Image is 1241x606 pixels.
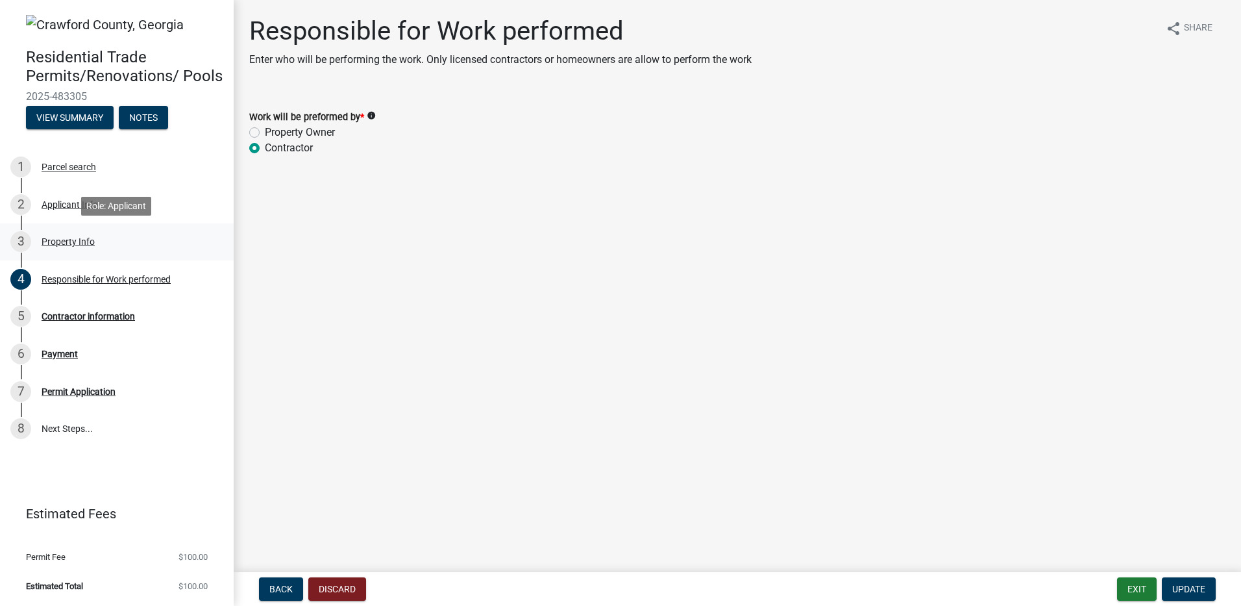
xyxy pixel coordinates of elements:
[1162,577,1216,601] button: Update
[26,48,223,86] h4: Residential Trade Permits/Renovations/ Pools
[10,306,31,327] div: 5
[178,553,208,561] span: $100.00
[81,197,151,216] div: Role: Applicant
[26,15,184,34] img: Crawford County, Georgia
[10,194,31,215] div: 2
[367,111,376,120] i: info
[42,162,96,171] div: Parcel search
[26,582,83,590] span: Estimated Total
[42,312,135,321] div: Contractor information
[42,200,98,209] div: Applicant Info
[10,231,31,252] div: 3
[10,157,31,177] div: 1
[1155,16,1223,41] button: shareShare
[249,113,364,122] label: Work will be preformed by
[269,584,293,594] span: Back
[10,501,213,527] a: Estimated Fees
[10,344,31,364] div: 6
[249,16,752,47] h1: Responsible for Work performed
[308,577,366,601] button: Discard
[10,381,31,402] div: 7
[1172,584,1205,594] span: Update
[1184,21,1212,36] span: Share
[42,237,95,246] div: Property Info
[42,349,78,359] div: Payment
[26,114,114,124] wm-modal-confirm: Summary
[26,90,208,103] span: 2025-483305
[42,387,116,396] div: Permit Application
[10,418,31,439] div: 8
[265,125,335,140] label: Property Owner
[259,577,303,601] button: Back
[42,275,171,284] div: Responsible for Work performed
[1117,577,1157,601] button: Exit
[249,52,752,68] p: Enter who will be performing the work. Only licensed contractors or homeowners are allow to perfo...
[119,106,168,129] button: Notes
[26,553,66,561] span: Permit Fee
[119,114,168,124] wm-modal-confirm: Notes
[178,582,208,590] span: $100.00
[10,269,31,290] div: 4
[265,140,313,156] label: Contractor
[1166,21,1181,36] i: share
[26,106,114,129] button: View Summary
